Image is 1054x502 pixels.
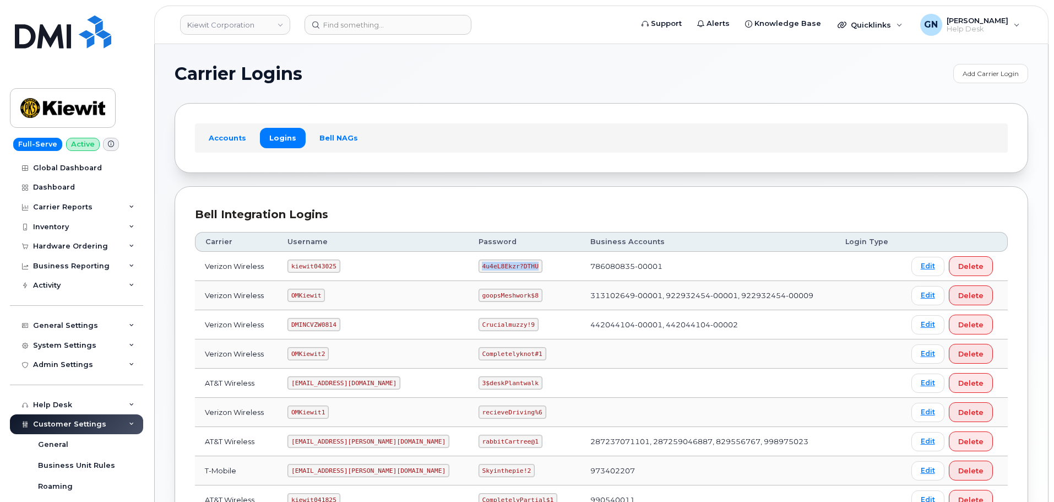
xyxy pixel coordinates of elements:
code: OMKiewit1 [287,406,329,419]
th: Business Accounts [580,232,835,252]
code: OMKiewit [287,289,325,302]
code: [EMAIL_ADDRESS][PERSON_NAME][DOMAIN_NAME] [287,464,449,477]
button: Delete [949,315,993,334]
a: Edit [911,286,944,305]
td: Verizon Wireless [195,310,278,339]
span: Delete [958,320,984,330]
a: Edit [911,257,944,276]
div: Bell Integration Logins [195,207,1008,223]
button: Delete [949,373,993,393]
td: T-Mobile [195,456,278,485]
button: Delete [949,256,993,276]
span: Carrier Logins [175,66,302,82]
code: 4u4eL8Ekzr?DTHU [479,260,542,273]
span: Delete [958,349,984,359]
span: Delete [958,290,984,301]
td: Verizon Wireless [195,398,278,427]
code: [EMAIL_ADDRESS][PERSON_NAME][DOMAIN_NAME] [287,435,449,448]
td: Verizon Wireless [195,339,278,369]
code: Completelyknot#1 [479,347,546,360]
a: Accounts [199,128,256,148]
td: 287237071101, 287259046887, 829556767, 998975023 [580,427,835,456]
th: Carrier [195,232,278,252]
iframe: Messenger Launcher [1006,454,1046,494]
a: Edit [911,461,944,481]
button: Delete [949,431,993,451]
button: Delete [949,285,993,305]
code: recieveDriving%6 [479,406,546,419]
button: Delete [949,344,993,364]
td: 786080835-00001 [580,252,835,281]
span: Delete [958,378,984,388]
code: [EMAIL_ADDRESS][DOMAIN_NAME] [287,376,400,390]
td: 973402207 [580,456,835,485]
code: DMINCVZW0814 [287,318,340,331]
code: rabbitCartree@1 [479,435,542,448]
code: kiewit043025 [287,260,340,273]
td: AT&T Wireless [195,369,278,398]
td: Verizon Wireless [195,281,278,310]
a: Edit [911,432,944,451]
a: Edit [911,344,944,364]
button: Delete [949,461,993,481]
span: Delete [958,436,984,447]
span: Delete [958,407,984,418]
code: OMKiewit2 [287,347,329,360]
td: AT&T Wireless [195,427,278,456]
code: goopsMeshwork$8 [479,289,542,302]
span: Delete [958,261,984,272]
a: Edit [911,403,944,422]
span: Delete [958,466,984,476]
code: Crucialmuzzy!9 [479,318,539,331]
code: Skyinthepie!2 [479,464,535,477]
a: Bell NAGs [310,128,367,148]
a: Add Carrier Login [953,64,1028,83]
th: Username [278,232,469,252]
td: 442044104-00001, 442044104-00002 [580,310,835,339]
button: Delete [949,402,993,422]
a: Edit [911,315,944,334]
td: 313102649-00001, 922932454-00001, 922932454-00009 [580,281,835,310]
a: Edit [911,374,944,393]
th: Password [469,232,580,252]
td: Verizon Wireless [195,252,278,281]
code: 3$deskPlantwalk [479,376,542,390]
th: Login Type [835,232,901,252]
a: Logins [260,128,306,148]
